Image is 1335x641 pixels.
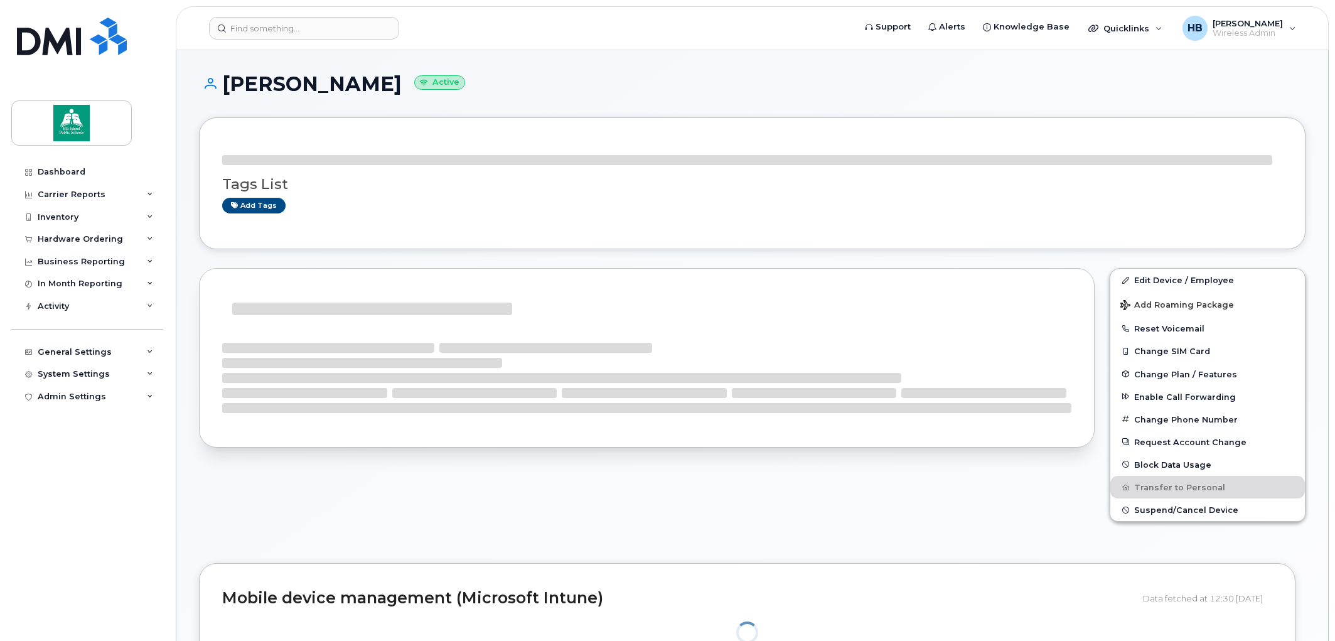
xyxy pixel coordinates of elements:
[1110,269,1305,291] a: Edit Device / Employee
[1143,586,1272,610] div: Data fetched at 12:30 [DATE]
[1110,291,1305,317] button: Add Roaming Package
[1134,369,1237,379] span: Change Plan / Features
[222,590,1134,607] h2: Mobile device management (Microsoft Intune)
[1110,431,1305,453] button: Request Account Change
[1110,363,1305,385] button: Change Plan / Features
[199,73,1306,95] h1: [PERSON_NAME]
[1110,476,1305,498] button: Transfer to Personal
[1110,317,1305,340] button: Reset Voicemail
[222,198,286,213] a: Add tags
[414,75,465,90] small: Active
[1110,453,1305,476] button: Block Data Usage
[1120,300,1234,312] span: Add Roaming Package
[1110,498,1305,521] button: Suspend/Cancel Device
[1134,392,1236,401] span: Enable Call Forwarding
[1110,408,1305,431] button: Change Phone Number
[1134,505,1238,515] span: Suspend/Cancel Device
[1110,385,1305,408] button: Enable Call Forwarding
[1110,340,1305,362] button: Change SIM Card
[222,176,1282,192] h3: Tags List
